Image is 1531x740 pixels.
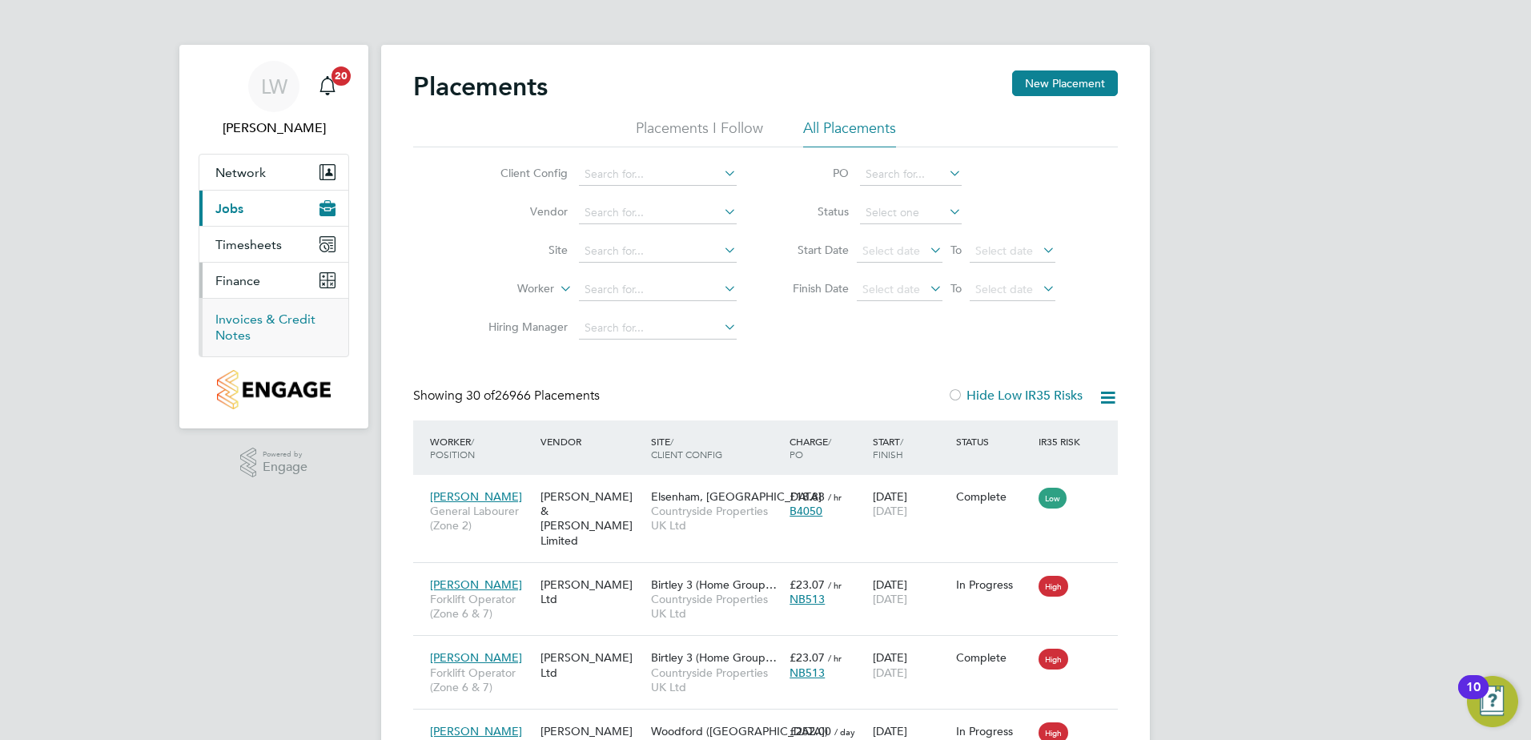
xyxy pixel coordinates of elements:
span: 20 [332,66,351,86]
input: Search for... [579,240,737,263]
span: [DATE] [873,666,907,680]
span: Finance [215,273,260,288]
span: [PERSON_NAME] [430,489,522,504]
label: Start Date [777,243,849,257]
div: In Progress [956,577,1031,592]
div: [DATE] [869,569,952,614]
label: PO [777,166,849,180]
span: / PO [790,435,831,460]
span: Select date [862,243,920,258]
span: Forklift Operator (Zone 6 & 7) [430,666,532,694]
a: Powered byEngage [240,448,308,478]
span: / Client Config [651,435,722,460]
a: [PERSON_NAME]Finishing Manager[PERSON_NAME] & [PERSON_NAME] LimitedWoodford ([GEOGRAPHIC_DATA])Co... [426,715,1118,729]
div: Start [869,427,952,469]
span: High [1039,576,1068,597]
input: Search for... [579,279,737,301]
span: High [1039,649,1068,670]
button: New Placement [1012,70,1118,96]
span: / hr [828,652,842,664]
a: 20 [311,61,344,112]
span: Select date [975,282,1033,296]
img: countryside-properties-logo-retina.png [217,370,330,409]
a: [PERSON_NAME]Forklift Operator (Zone 6 & 7)[PERSON_NAME] LtdBirtley 3 (Home Group…Countryside Pro... [426,569,1118,582]
span: [PERSON_NAME] [430,577,522,592]
button: Network [199,155,348,190]
nav: Main navigation [179,45,368,428]
span: / hr [828,491,842,503]
a: [PERSON_NAME]Forklift Operator (Zone 6 & 7)[PERSON_NAME] LtdBirtley 3 (Home Group…Countryside Pro... [426,641,1118,655]
span: LW [261,76,287,97]
span: Powered by [263,448,307,461]
div: 10 [1466,687,1481,708]
span: 30 of [466,388,495,404]
label: Finish Date [777,281,849,296]
button: Finance [199,263,348,298]
label: Site [476,243,568,257]
a: [PERSON_NAME]General Labourer (Zone 2)[PERSON_NAME] & [PERSON_NAME] LimitedElsenham, [GEOGRAPHIC_... [426,481,1118,494]
button: Timesheets [199,227,348,262]
span: To [946,278,966,299]
span: To [946,239,966,260]
span: / hr [828,579,842,591]
span: Forklift Operator (Zone 6 & 7) [430,592,532,621]
span: £23.07 [790,650,825,665]
span: Lee Wilson [199,119,349,138]
a: LW[PERSON_NAME] [199,61,349,138]
button: Jobs [199,191,348,226]
span: [DATE] [873,592,907,606]
input: Search for... [579,317,737,340]
span: Jobs [215,201,243,216]
span: Network [215,165,266,180]
span: Timesheets [215,237,282,252]
span: Engage [263,460,307,474]
label: Status [777,204,849,219]
span: NB513 [790,592,825,606]
span: Birtley 3 (Home Group… [651,650,777,665]
span: £23.07 [790,577,825,592]
span: Low [1039,488,1067,509]
div: Worker [426,427,536,469]
span: Elsenham, [GEOGRAPHIC_DATA] [651,489,822,504]
span: Countryside Properties UK Ltd [651,504,782,533]
div: Vendor [536,427,647,456]
div: [DATE] [869,481,952,526]
span: Select date [862,282,920,296]
span: Woodford ([GEOGRAPHIC_DATA]) [651,724,828,738]
span: General Labourer (Zone 2) [430,504,532,533]
div: [PERSON_NAME] Ltd [536,642,647,687]
label: Hiring Manager [476,320,568,334]
input: Search for... [579,163,737,186]
span: / Finish [873,435,903,460]
span: NB513 [790,666,825,680]
span: Countryside Properties UK Ltd [651,666,782,694]
span: B4050 [790,504,822,518]
div: [PERSON_NAME] Ltd [536,569,647,614]
div: Complete [956,650,1031,665]
span: £18.88 [790,489,825,504]
button: Open Resource Center, 10 new notifications [1467,676,1518,727]
span: [PERSON_NAME] [430,724,522,738]
label: Hide Low IR35 Risks [947,388,1083,404]
span: / Position [430,435,475,460]
span: Birtley 3 (Home Group… [651,577,777,592]
div: Charge [786,427,869,469]
li: Placements I Follow [636,119,763,147]
div: In Progress [956,724,1031,738]
span: Select date [975,243,1033,258]
div: Status [952,427,1035,456]
input: Select one [860,202,962,224]
li: All Placements [803,119,896,147]
div: Finance [199,298,348,356]
span: £252.00 [790,724,831,738]
a: Go to home page [199,370,349,409]
input: Search for... [579,202,737,224]
span: [DATE] [873,504,907,518]
a: Invoices & Credit Notes [215,312,315,343]
span: [PERSON_NAME] [430,650,522,665]
div: [DATE] [869,642,952,687]
h2: Placements [413,70,548,103]
div: IR35 Risk [1035,427,1090,456]
input: Search for... [860,163,962,186]
label: Client Config [476,166,568,180]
